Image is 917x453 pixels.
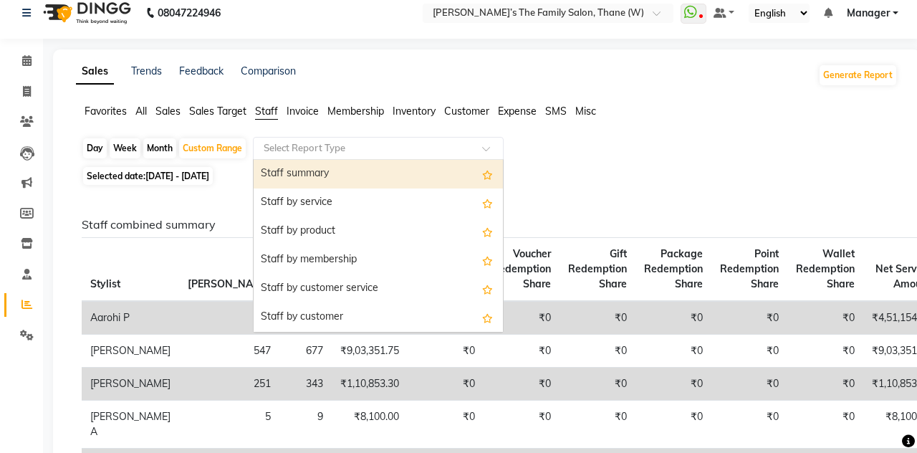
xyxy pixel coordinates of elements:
a: Sales [76,59,114,85]
td: Aarohi P [82,301,179,335]
td: ₹0 [787,335,863,368]
span: Invoice [287,105,319,118]
span: Point Redemption Share [720,247,779,290]
td: ₹0 [787,401,863,449]
td: ₹0 [560,301,635,335]
td: [PERSON_NAME] A [82,401,179,449]
td: ₹0 [711,401,787,449]
h6: Staff combined summary [82,218,886,232]
td: ₹0 [635,335,711,368]
ng-dropdown-panel: Options list [253,159,504,333]
span: Sales Target [189,105,246,118]
span: Sales [155,105,181,118]
div: Custom Range [179,138,246,158]
span: Add this report to Favorites List [482,252,493,269]
div: Staff by membership [254,246,503,275]
td: ₹0 [484,368,560,401]
span: Expense [498,105,537,118]
td: 547 [179,335,279,368]
td: ₹9,03,351.75 [332,335,408,368]
td: ₹0 [635,401,711,449]
span: Add this report to Favorites List [482,194,493,211]
td: ₹0 [408,368,484,401]
span: Stylist [90,277,120,290]
span: Misc [575,105,596,118]
td: [PERSON_NAME] [82,368,179,401]
td: 5 [179,401,279,449]
div: Staff by service [254,189,503,217]
td: ₹0 [484,401,560,449]
td: ₹0 [408,335,484,368]
div: Staff summary [254,160,503,189]
span: Add this report to Favorites List [482,280,493,297]
td: 9 [279,401,332,449]
td: ₹0 [787,368,863,401]
td: 306 [179,301,279,335]
td: ₹0 [787,301,863,335]
td: ₹8,100.00 [332,401,408,449]
a: Feedback [179,65,224,77]
span: Membership [327,105,384,118]
div: Staff by customer [254,303,503,332]
td: ₹0 [711,368,787,401]
span: Wallet Redemption Share [796,247,855,290]
td: ₹0 [560,401,635,449]
div: Day [83,138,107,158]
span: [DATE] - [DATE] [145,171,209,181]
span: Package Redemption Share [644,247,703,290]
td: ₹0 [635,368,711,401]
span: [PERSON_NAME] [188,277,271,290]
div: Staff by product [254,217,503,246]
span: All [135,105,147,118]
span: Customer [444,105,489,118]
div: Staff by customer service [254,275,503,303]
span: Favorites [85,105,127,118]
td: ₹0 [484,335,560,368]
span: Staff [255,105,278,118]
td: ₹0 [560,335,635,368]
td: [PERSON_NAME] [82,335,179,368]
td: ₹0 [560,368,635,401]
td: 343 [279,368,332,401]
span: Add this report to Favorites List [482,223,493,240]
span: SMS [545,105,567,118]
span: Voucher Redemption Share [492,247,551,290]
a: Trends [131,65,162,77]
span: Gift Redemption Share [568,247,627,290]
td: ₹1,10,853.30 [332,368,408,401]
td: ₹0 [711,301,787,335]
span: Manager [847,6,890,21]
td: 251 [179,368,279,401]
div: Week [110,138,140,158]
span: Selected date: [83,167,213,185]
span: Add this report to Favorites List [482,166,493,183]
button: Generate Report [820,65,896,85]
span: Add this report to Favorites List [482,309,493,326]
div: Month [143,138,176,158]
td: ₹0 [484,301,560,335]
a: Comparison [241,65,296,77]
td: 677 [279,335,332,368]
span: Inventory [393,105,436,118]
td: ₹0 [408,401,484,449]
td: ₹0 [635,301,711,335]
td: ₹0 [711,335,787,368]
